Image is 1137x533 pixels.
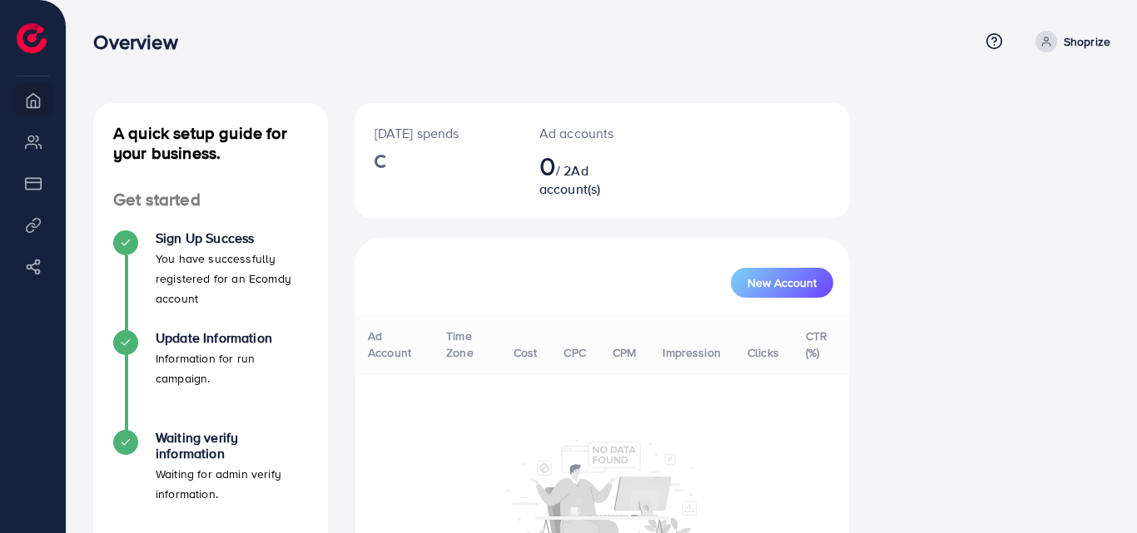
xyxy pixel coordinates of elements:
[1029,31,1110,52] a: Shoprize
[156,348,308,388] p: Information for run campaign.
[539,161,601,198] span: Ad account(s)
[1064,32,1110,52] p: Shoprize
[93,123,328,163] h4: A quick setup guide for your business.
[93,190,328,210] h4: Get started
[93,330,328,430] li: Update Information
[731,268,833,298] button: New Account
[747,277,817,289] span: New Account
[93,430,328,530] li: Waiting verify information
[156,230,308,246] h4: Sign Up Success
[156,330,308,346] h4: Update Information
[375,123,499,143] p: [DATE] spends
[156,430,308,461] h4: Waiting verify information
[93,230,328,330] li: Sign Up Success
[539,150,623,198] h2: / 2
[156,464,308,504] p: Waiting for admin verify information.
[17,23,47,53] img: logo
[156,249,308,308] p: You have successfully registered for an Ecomdy account
[93,30,191,54] h3: Overview
[539,123,623,143] p: Ad accounts
[539,146,556,185] span: 0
